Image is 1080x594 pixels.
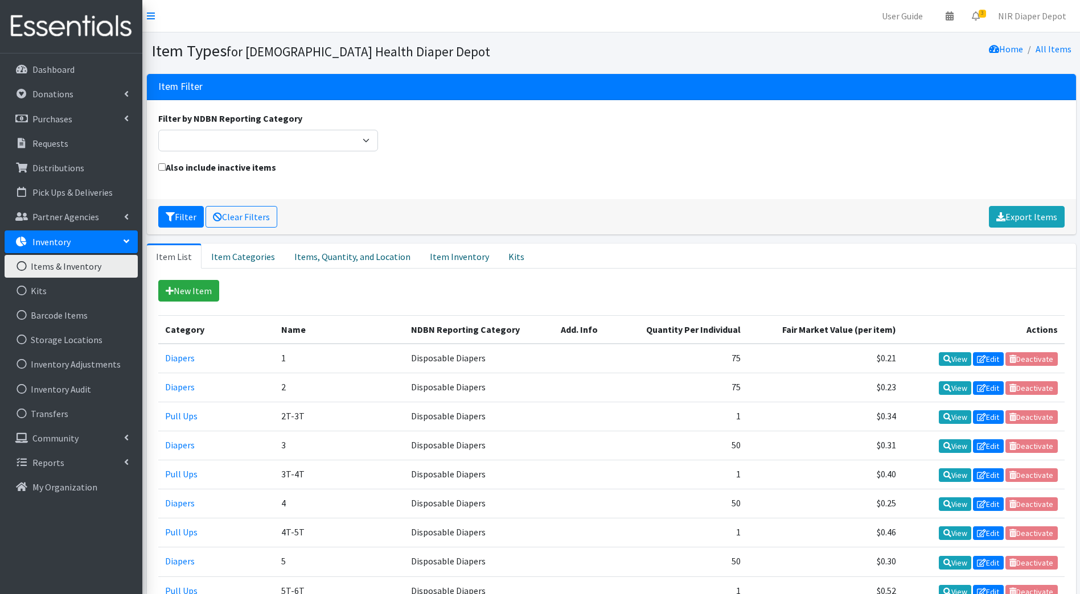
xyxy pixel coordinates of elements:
[615,431,748,460] td: 50
[5,476,138,498] a: My Organization
[5,402,138,425] a: Transfers
[939,526,971,540] a: View
[32,162,84,174] p: Distributions
[274,489,404,518] td: 4
[963,5,989,27] a: 3
[158,315,275,344] th: Category
[989,5,1075,27] a: NIR Diaper Depot
[615,489,748,518] td: 50
[151,41,607,61] h1: Item Types
[158,163,166,171] input: Also include inactive items
[274,547,404,576] td: 5
[165,497,195,509] a: Diapers
[404,489,553,518] td: Disposable Diapers
[973,497,1004,511] a: Edit
[165,439,195,451] a: Diapers
[404,547,553,576] td: Disposable Diapers
[32,211,99,222] p: Partner Agencies
[147,244,202,269] a: Item List
[554,315,616,344] th: Add. Info
[989,43,1023,55] a: Home
[227,43,490,60] small: for [DEMOGRAPHIC_DATA] Health Diaper Depot
[32,236,71,247] p: Inventory
[158,280,219,302] a: New Item
[274,315,404,344] th: Name
[404,518,553,547] td: Disposable Diapers
[615,402,748,431] td: 1
[1036,43,1071,55] a: All Items
[615,315,748,344] th: Quantity Per Individual
[748,489,903,518] td: $0.25
[32,113,72,125] p: Purchases
[404,315,553,344] th: NDBN Reporting Category
[32,88,73,100] p: Donations
[5,108,138,130] a: Purchases
[5,255,138,278] a: Items & Inventory
[615,344,748,373] td: 75
[615,460,748,489] td: 1
[973,439,1004,453] a: Edit
[165,352,195,364] a: Diapers
[973,526,1004,540] a: Edit
[939,410,971,424] a: View
[5,378,138,401] a: Inventory Audit
[615,547,748,576] td: 50
[5,279,138,302] a: Kits
[158,160,276,174] label: Also include inactive items
[748,460,903,489] td: $0.40
[206,206,277,228] a: Clear Filters
[274,518,404,547] td: 4T-5T
[285,244,420,269] a: Items, Quantity, and Location
[748,431,903,460] td: $0.31
[939,497,971,511] a: View
[5,328,138,351] a: Storage Locations
[939,381,971,395] a: View
[274,431,404,460] td: 3
[5,156,138,179] a: Distributions
[939,352,971,366] a: View
[903,315,1064,344] th: Actions
[404,460,553,489] td: Disposable Diapers
[873,5,932,27] a: User Guide
[5,353,138,376] a: Inventory Adjustments
[32,481,97,493] p: My Organization
[748,518,903,547] td: $0.46
[748,344,903,373] td: $0.21
[274,373,404,402] td: 2
[165,468,198,480] a: Pull Ups
[939,439,971,453] a: View
[973,556,1004,570] a: Edit
[5,7,138,46] img: HumanEssentials
[615,518,748,547] td: 1
[5,427,138,449] a: Community
[404,373,553,402] td: Disposable Diapers
[973,468,1004,482] a: Edit
[165,381,195,393] a: Diapers
[939,468,971,482] a: View
[5,205,138,228] a: Partner Agencies
[404,402,553,431] td: Disposable Diapers
[274,460,404,489] td: 3T-4T
[748,547,903,576] td: $0.30
[939,556,971,570] a: View
[5,451,138,474] a: Reports
[973,381,1004,395] a: Edit
[748,315,903,344] th: Fair Market Value (per item)
[979,10,986,18] span: 3
[158,112,302,125] label: Filter by NDBN Reporting Category
[165,410,198,422] a: Pull Ups
[5,304,138,327] a: Barcode Items
[615,373,748,402] td: 75
[274,402,404,431] td: 2T-3T
[158,81,203,93] h3: Item Filter
[32,457,64,468] p: Reports
[165,555,195,567] a: Diapers
[274,344,404,373] td: 1
[202,244,285,269] a: Item Categories
[5,181,138,204] a: Pick Ups & Deliveries
[32,138,68,149] p: Requests
[32,432,79,444] p: Community
[32,64,75,75] p: Dashboard
[5,230,138,253] a: Inventory
[989,206,1065,228] a: Export Items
